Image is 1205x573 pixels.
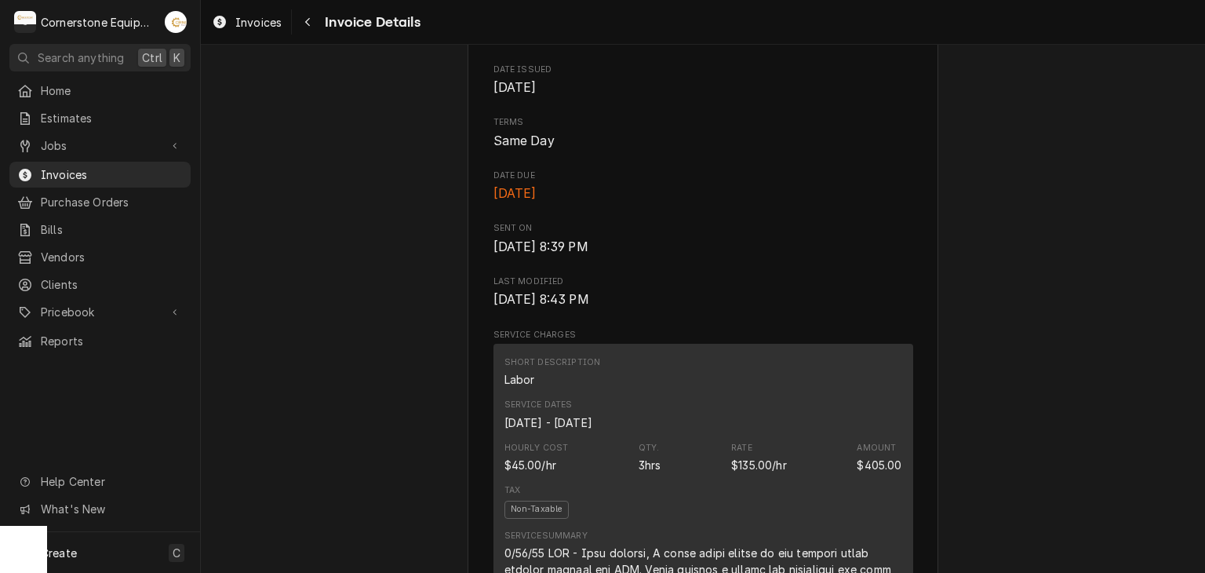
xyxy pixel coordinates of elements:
[857,442,896,454] div: Amount
[206,9,288,35] a: Invoices
[493,133,555,148] span: Same Day
[504,356,601,369] div: Short Description
[14,11,36,33] div: C
[504,484,520,497] div: Tax
[41,194,183,210] span: Purchase Orders
[493,64,913,97] div: Date Issued
[235,14,282,31] span: Invoices
[9,162,191,188] a: Invoices
[9,299,191,325] a: Go to Pricebook
[493,186,537,201] span: [DATE]
[9,469,191,495] a: Go to Help Center
[504,356,601,388] div: Short Description
[639,442,661,473] div: Quantity
[493,132,913,151] span: Terms
[9,496,191,522] a: Go to What's New
[165,11,187,33] div: Andrew Buigues's Avatar
[493,222,913,256] div: Sent On
[493,80,537,95] span: [DATE]
[41,221,183,238] span: Bills
[41,137,159,154] span: Jobs
[504,442,569,454] div: Hourly Cost
[493,238,913,257] span: Sent On
[504,442,569,473] div: Cost
[9,244,191,270] a: Vendors
[142,49,162,66] span: Ctrl
[41,333,183,349] span: Reports
[9,189,191,215] a: Purchase Orders
[41,501,181,517] span: What's New
[493,116,913,129] span: Terms
[493,170,913,182] span: Date Due
[41,304,159,320] span: Pricebook
[9,133,191,159] a: Go to Jobs
[639,457,661,473] div: Quantity
[9,78,191,104] a: Home
[41,166,183,183] span: Invoices
[14,11,36,33] div: Cornerstone Equipment Repair, LLC's Avatar
[295,9,320,35] button: Navigate back
[41,249,183,265] span: Vendors
[639,442,660,454] div: Qty.
[493,276,913,309] div: Last Modified
[504,457,556,473] div: Cost
[493,78,913,97] span: Date Issued
[9,272,191,297] a: Clients
[38,49,124,66] span: Search anything
[504,501,570,519] span: Non-Taxable
[493,116,913,150] div: Terms
[731,442,752,454] div: Rate
[504,399,573,411] div: Service Dates
[493,290,913,309] span: Last Modified
[9,328,191,354] a: Reports
[731,457,787,473] div: Price
[493,239,588,254] span: [DATE] 8:39 PM
[173,545,180,561] span: C
[41,110,183,126] span: Estimates
[41,276,183,293] span: Clients
[493,276,913,288] span: Last Modified
[9,217,191,243] a: Bills
[41,82,183,99] span: Home
[493,222,913,235] span: Sent On
[493,64,913,76] span: Date Issued
[41,473,181,490] span: Help Center
[493,329,913,341] span: Service Charges
[9,44,191,71] button: Search anythingCtrlK
[320,12,420,33] span: Invoice Details
[493,170,913,203] div: Date Due
[857,442,901,473] div: Amount
[493,184,913,203] span: Date Due
[504,530,588,542] div: Service Summary
[41,14,156,31] div: Cornerstone Equipment Repair, LLC
[41,546,77,560] span: Create
[731,442,787,473] div: Price
[493,292,589,307] span: [DATE] 8:43 PM
[165,11,187,33] div: AB
[173,49,180,66] span: K
[504,371,535,388] div: Short Description
[9,105,191,131] a: Estimates
[857,457,901,473] div: Amount
[504,414,592,431] div: Service Dates
[504,399,592,430] div: Service Dates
